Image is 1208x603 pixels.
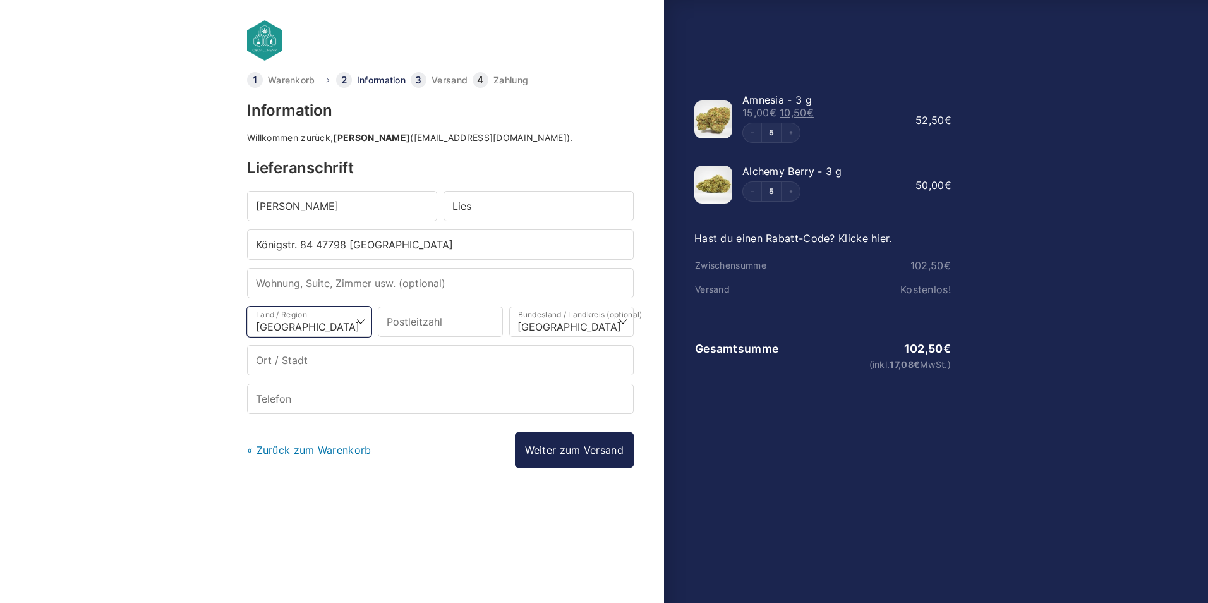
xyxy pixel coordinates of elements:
span: Amnesia - 3 g [742,94,812,106]
input: Straße [247,229,634,260]
input: Vorname [247,191,437,221]
button: Increment [781,182,800,201]
a: Weiter zum Versand [515,432,634,468]
th: Gesamtsumme [694,343,780,355]
bdi: 52,50 [915,114,951,126]
td: Kostenlos! [780,284,951,295]
strong: [PERSON_NAME] [333,132,410,143]
span: 17,08 [890,359,920,370]
a: « Zurück zum Warenkorb [247,444,371,456]
bdi: 102,50 [910,259,951,272]
a: Zahlung [493,76,528,85]
a: Information [357,76,406,85]
small: (inkl. MwSt.) [781,360,951,369]
input: Nachname [444,191,634,221]
h3: Information [247,103,634,118]
th: Zwischensumme [694,260,780,271]
input: Postleitzahl [378,307,502,337]
span: € [945,179,951,192]
bdi: 15,00 [742,106,776,119]
div: Willkommen zurück, ([EMAIL_ADDRESS][DOMAIN_NAME]). [247,133,634,142]
bdi: 10,50 [780,106,814,119]
span: € [944,259,951,272]
span: € [943,342,951,355]
button: Increment [781,123,800,142]
a: Hast du einen Rabatt-Code? Klicke hier. [694,232,892,245]
a: Warenkorb [268,76,315,85]
input: Wohnung, Suite, Zimmer usw. (optional) [247,268,634,298]
span: € [770,106,776,119]
a: Edit [762,129,781,137]
input: Ort / Stadt [247,345,634,375]
input: Telefon [247,384,634,414]
bdi: 102,50 [904,342,951,355]
span: € [914,359,920,370]
th: Versand [694,284,780,295]
button: Decrement [743,123,762,142]
h3: Lieferanschrift [247,161,634,176]
span: Alchemy Berry - 3 g [742,165,842,178]
button: Decrement [743,182,762,201]
a: Versand [432,76,468,85]
a: Edit [762,188,781,195]
span: € [945,114,951,126]
bdi: 50,00 [915,179,951,192]
span: € [807,106,814,119]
